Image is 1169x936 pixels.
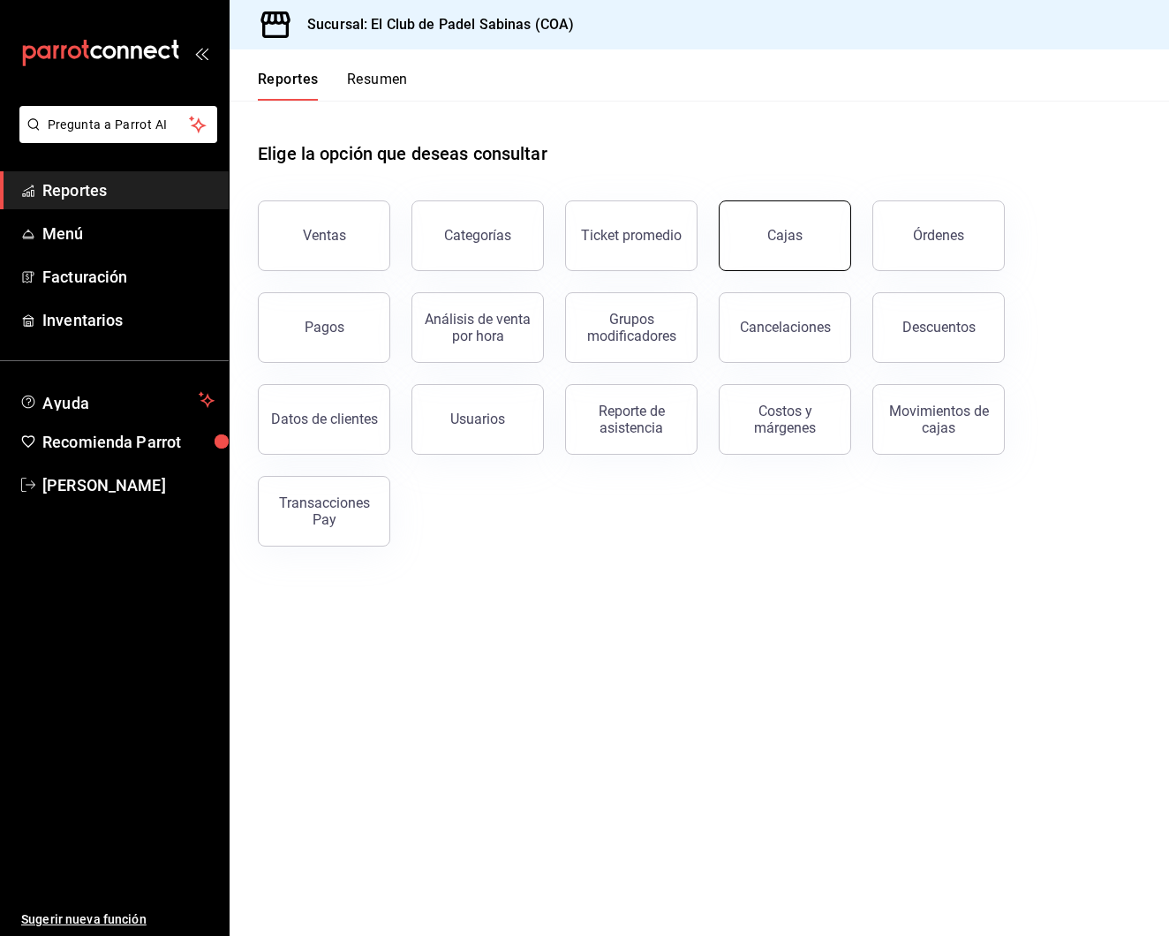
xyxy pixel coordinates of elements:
[730,403,840,436] div: Costos y márgenes
[258,476,390,547] button: Transacciones Pay
[42,430,215,454] span: Recomienda Parrot
[902,319,976,336] div: Descuentos
[271,411,378,427] div: Datos de clientes
[42,222,215,245] span: Menú
[258,384,390,455] button: Datos de clientes
[347,71,408,101] button: Resumen
[42,389,192,411] span: Ayuda
[258,140,547,167] h1: Elige la opción que deseas consultar
[740,319,831,336] div: Cancelaciones
[577,403,686,436] div: Reporte de asistencia
[719,384,851,455] button: Costos y márgenes
[305,319,344,336] div: Pagos
[565,292,698,363] button: Grupos modificadores
[913,227,964,244] div: Órdenes
[767,225,803,246] div: Cajas
[194,46,208,60] button: open_drawer_menu
[872,200,1005,271] button: Órdenes
[872,384,1005,455] button: Movimientos de cajas
[258,71,408,101] div: navigation tabs
[293,14,574,35] h3: Sucursal: El Club de Padel Sabinas (COA)
[577,311,686,344] div: Grupos modificadores
[12,128,217,147] a: Pregunta a Parrot AI
[42,178,215,202] span: Reportes
[19,106,217,143] button: Pregunta a Parrot AI
[258,71,319,101] button: Reportes
[269,494,379,528] div: Transacciones Pay
[42,265,215,289] span: Facturación
[258,292,390,363] button: Pagos
[42,473,215,497] span: [PERSON_NAME]
[719,292,851,363] button: Cancelaciones
[884,403,993,436] div: Movimientos de cajas
[411,292,544,363] button: Análisis de venta por hora
[42,308,215,332] span: Inventarios
[411,200,544,271] button: Categorías
[872,292,1005,363] button: Descuentos
[719,200,851,271] a: Cajas
[48,116,190,134] span: Pregunta a Parrot AI
[581,227,682,244] div: Ticket promedio
[423,311,532,344] div: Análisis de venta por hora
[565,384,698,455] button: Reporte de asistencia
[21,910,215,929] span: Sugerir nueva función
[303,227,346,244] div: Ventas
[411,384,544,455] button: Usuarios
[565,200,698,271] button: Ticket promedio
[258,200,390,271] button: Ventas
[444,227,511,244] div: Categorías
[450,411,505,427] div: Usuarios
